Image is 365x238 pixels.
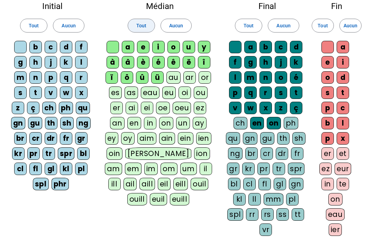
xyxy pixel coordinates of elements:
[105,163,122,175] div: am
[12,102,24,114] div: z
[45,86,57,99] div: v
[259,56,272,68] div: h
[178,132,193,145] div: ein
[110,117,125,129] div: an
[337,71,349,84] div: d
[27,147,40,160] div: pr
[260,132,274,145] div: gu
[45,132,57,145] div: dr
[235,19,262,33] button: Tout
[141,86,160,99] div: eau
[127,117,141,129] div: en
[274,178,286,190] div: gl
[144,117,156,129] div: in
[124,178,137,190] div: ail
[191,178,208,190] div: ouil
[125,163,142,175] div: em
[126,102,138,114] div: ai
[121,132,135,145] div: oy
[29,132,42,145] div: cr
[167,41,180,53] div: o
[162,86,176,99] div: eu
[29,41,42,53] div: b
[137,56,149,68] div: è
[60,132,72,145] div: fr
[259,223,272,236] div: vr
[183,71,196,84] div: ar
[312,19,334,33] button: Tout
[170,193,189,205] div: euill
[290,56,302,68] div: k
[328,193,343,205] div: on
[268,19,299,33] button: Aucun
[337,102,349,114] div: c
[244,41,257,53] div: a
[194,86,208,99] div: ou
[199,71,211,84] div: or
[275,86,287,99] div: s
[60,41,72,53] div: d
[14,163,27,175] div: cl
[291,147,303,160] div: fr
[242,163,255,175] div: kr
[290,102,302,114] div: ç
[144,163,158,175] div: im
[158,178,171,190] div: eil
[248,193,261,205] div: ll
[243,178,256,190] div: cl
[321,102,334,114] div: p
[275,41,287,53] div: c
[76,102,90,114] div: qu
[321,86,334,99] div: s
[14,71,27,84] div: m
[198,56,210,68] div: î
[319,2,354,10] h2: Fin
[104,2,215,10] h2: Médian
[45,117,57,129] div: th
[29,56,42,68] div: h
[245,147,258,160] div: br
[75,163,88,175] div: pl
[60,71,72,84] div: q
[60,117,74,129] div: sh
[29,163,42,175] div: fl
[259,102,272,114] div: x
[52,178,69,190] div: phr
[264,193,283,205] div: mm
[122,41,134,53] div: a
[276,21,290,30] span: Aucun
[167,56,180,68] div: ê
[14,132,27,145] div: br
[110,102,123,114] div: er
[277,132,290,145] div: th
[151,71,164,84] div: ü
[337,117,349,129] div: l
[259,71,272,84] div: n
[137,41,149,53] div: e
[75,56,88,68] div: l
[125,147,191,160] div: [PERSON_NAME]
[288,163,304,175] div: spr
[261,208,274,221] div: rs
[179,86,191,99] div: oi
[128,19,155,33] button: Tout
[234,117,247,129] div: ch
[321,132,334,145] div: p
[20,19,47,33] button: Tout
[337,147,349,160] div: et
[29,86,42,99] div: t
[180,163,197,175] div: um
[75,71,88,84] div: r
[76,117,91,129] div: ng
[335,163,351,175] div: eur
[290,86,302,99] div: t
[321,178,334,190] div: in
[107,56,119,68] div: à
[150,193,167,205] div: euil
[261,147,273,160] div: cr
[244,71,257,84] div: m
[29,21,39,30] span: Tout
[276,208,289,221] div: ss
[141,102,153,114] div: ei
[173,178,188,190] div: eill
